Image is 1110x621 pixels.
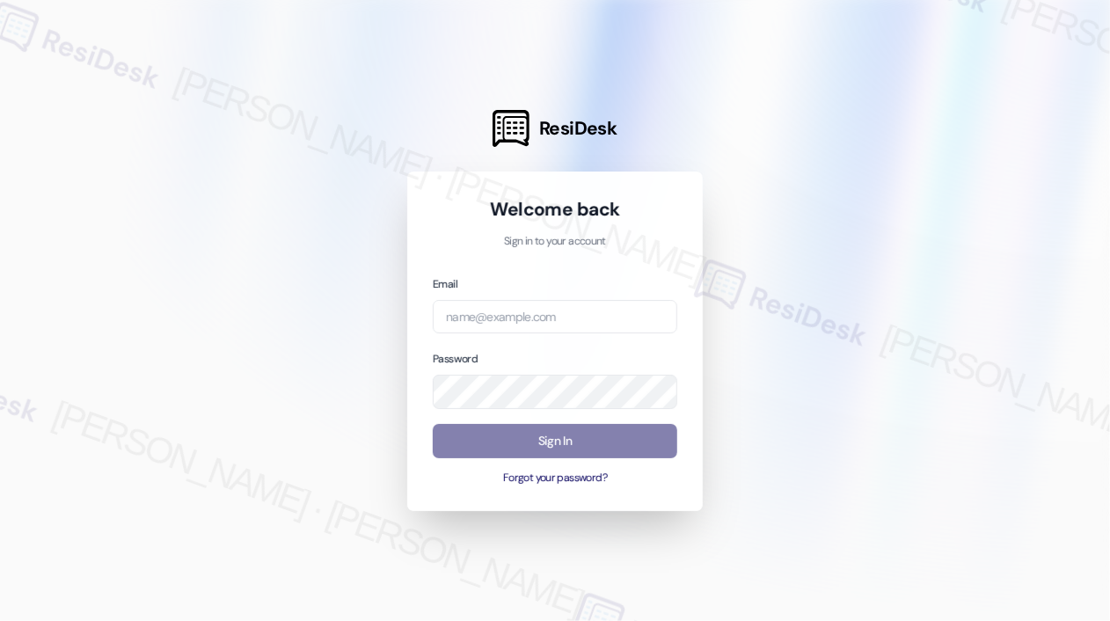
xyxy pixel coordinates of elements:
[433,352,478,366] label: Password
[433,234,677,250] p: Sign in to your account
[433,197,677,222] h1: Welcome back
[433,471,677,486] button: Forgot your password?
[539,116,617,141] span: ResiDesk
[433,300,677,334] input: name@example.com
[433,277,457,291] label: Email
[493,110,529,147] img: ResiDesk Logo
[433,424,677,458] button: Sign In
